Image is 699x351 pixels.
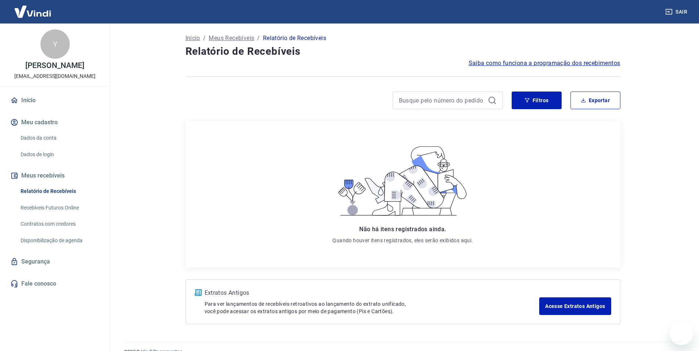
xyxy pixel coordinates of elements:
p: [PERSON_NAME] [25,62,84,69]
img: Vindi [9,0,57,23]
button: Meu cadastro [9,114,101,130]
a: Início [9,92,101,108]
img: ícone [195,289,202,296]
button: Filtros [512,92,562,109]
p: Quando houver itens registrados, eles serão exibidos aqui. [332,237,473,244]
p: [EMAIL_ADDRESS][DOMAIN_NAME] [14,72,96,80]
p: Para ver lançamentos de recebíveis retroativos ao lançamento do extrato unificado, você pode aces... [205,300,540,315]
button: Sair [664,5,690,19]
a: Contratos com credores [18,216,101,232]
span: Não há itens registrados ainda. [359,226,446,233]
a: Acesse Extratos Antigos [539,297,611,315]
a: Início [185,34,200,43]
a: Saiba como funciona a programação dos recebimentos [469,59,620,68]
p: Relatório de Recebíveis [263,34,326,43]
button: Exportar [570,92,620,109]
p: / [203,34,206,43]
a: Disponibilização de agenda [18,233,101,248]
button: Meus recebíveis [9,168,101,184]
input: Busque pelo número do pedido [399,95,485,106]
iframe: Botão para abrir a janela de mensagens [670,322,693,345]
h4: Relatório de Recebíveis [185,44,620,59]
p: Extratos Antigos [205,289,540,297]
a: Relatório de Recebíveis [18,184,101,199]
a: Dados de login [18,147,101,162]
a: Recebíveis Futuros Online [18,200,101,215]
a: Dados da conta [18,130,101,146]
a: Segurança [9,254,101,270]
a: Fale conosco [9,276,101,292]
a: Meus Recebíveis [209,34,254,43]
div: Y [40,29,70,59]
p: / [257,34,260,43]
